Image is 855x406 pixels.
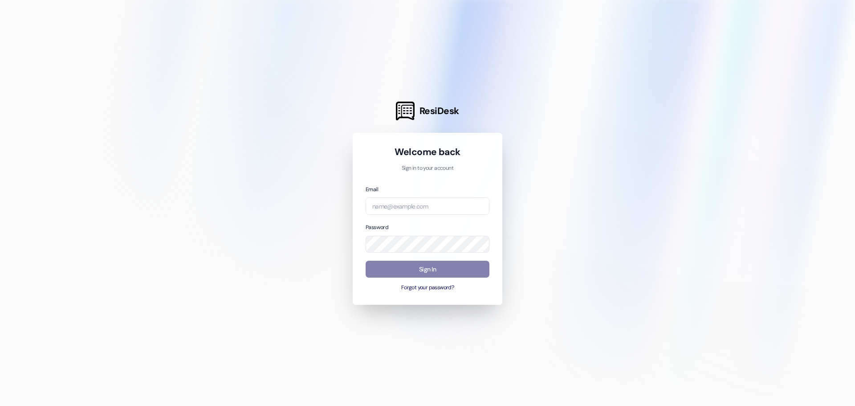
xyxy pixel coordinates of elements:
p: Sign in to your account [366,164,489,172]
button: Sign In [366,261,489,278]
label: Email [366,186,378,193]
span: ResiDesk [419,105,459,117]
label: Password [366,224,388,231]
h1: Welcome back [366,146,489,158]
img: ResiDesk Logo [396,102,415,120]
input: name@example.com [366,197,489,215]
button: Forgot your password? [366,284,489,292]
